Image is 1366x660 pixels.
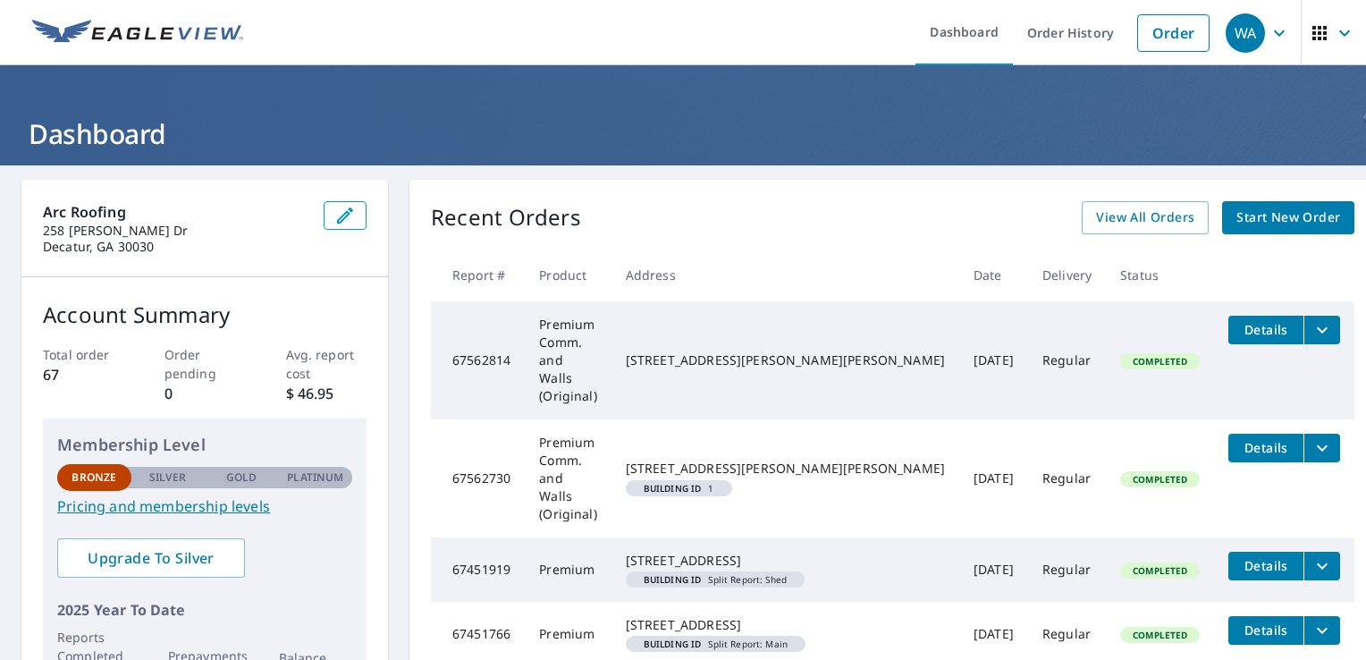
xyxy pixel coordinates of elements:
[1028,301,1106,419] td: Regular
[1082,201,1209,234] a: View All Orders
[626,616,945,634] div: [STREET_ADDRESS]
[57,433,352,457] p: Membership Level
[626,460,945,478] div: [STREET_ADDRESS][PERSON_NAME][PERSON_NAME]
[644,484,702,493] em: Building ID
[43,299,367,331] p: Account Summary
[21,115,1345,152] h1: Dashboard
[1228,316,1303,344] button: detailsBtn-67562814
[286,383,367,404] p: $ 46.95
[43,345,124,364] p: Total order
[57,538,245,578] a: Upgrade To Silver
[1228,616,1303,645] button: detailsBtn-67451766
[149,470,187,486] p: Silver
[431,249,525,301] th: Report #
[286,345,367,383] p: Avg. report cost
[525,301,611,419] td: Premium Comm. and Walls (Original)
[1303,552,1340,580] button: filesDropdownBtn-67451919
[959,537,1028,602] td: [DATE]
[1028,419,1106,537] td: Regular
[1028,537,1106,602] td: Regular
[431,419,525,537] td: 67562730
[1239,439,1293,456] span: Details
[1239,321,1293,338] span: Details
[57,599,352,621] p: 2025 Year To Date
[226,470,257,486] p: Gold
[1137,14,1210,52] a: Order
[1239,557,1293,574] span: Details
[1106,249,1214,301] th: Status
[1122,629,1198,641] span: Completed
[1303,316,1340,344] button: filesDropdownBtn-67562814
[1122,355,1198,368] span: Completed
[644,639,702,648] em: Building ID
[1303,434,1340,462] button: filesDropdownBtn-67562730
[1096,207,1194,229] span: View All Orders
[626,351,945,369] div: [STREET_ADDRESS][PERSON_NAME][PERSON_NAME]
[644,575,702,584] em: Building ID
[611,249,959,301] th: Address
[633,639,798,648] span: Split Report: Main
[959,301,1028,419] td: [DATE]
[287,470,343,486] p: Platinum
[43,364,124,385] p: 67
[431,301,525,419] td: 67562814
[626,552,945,570] div: [STREET_ADDRESS]
[32,20,243,47] img: EV Logo
[43,223,309,239] p: 258 [PERSON_NAME] Dr
[1122,473,1198,486] span: Completed
[525,249,611,301] th: Product
[959,249,1028,301] th: Date
[633,575,797,584] span: Split Report: Shed
[633,484,725,493] span: 1
[43,239,309,255] p: Decatur, GA 30030
[1226,13,1265,53] div: WA
[959,419,1028,537] td: [DATE]
[1028,249,1106,301] th: Delivery
[1228,434,1303,462] button: detailsBtn-67562730
[1228,552,1303,580] button: detailsBtn-67451919
[72,470,116,486] p: Bronze
[1222,201,1354,234] a: Start New Order
[43,201,309,223] p: Arc Roofing
[1236,207,1340,229] span: Start New Order
[164,383,246,404] p: 0
[431,537,525,602] td: 67451919
[72,548,231,568] span: Upgrade To Silver
[1122,564,1198,577] span: Completed
[525,537,611,602] td: Premium
[525,419,611,537] td: Premium Comm. and Walls (Original)
[1239,622,1293,639] span: Details
[164,345,246,383] p: Order pending
[57,495,352,517] a: Pricing and membership levels
[431,201,581,234] p: Recent Orders
[1303,616,1340,645] button: filesDropdownBtn-67451766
